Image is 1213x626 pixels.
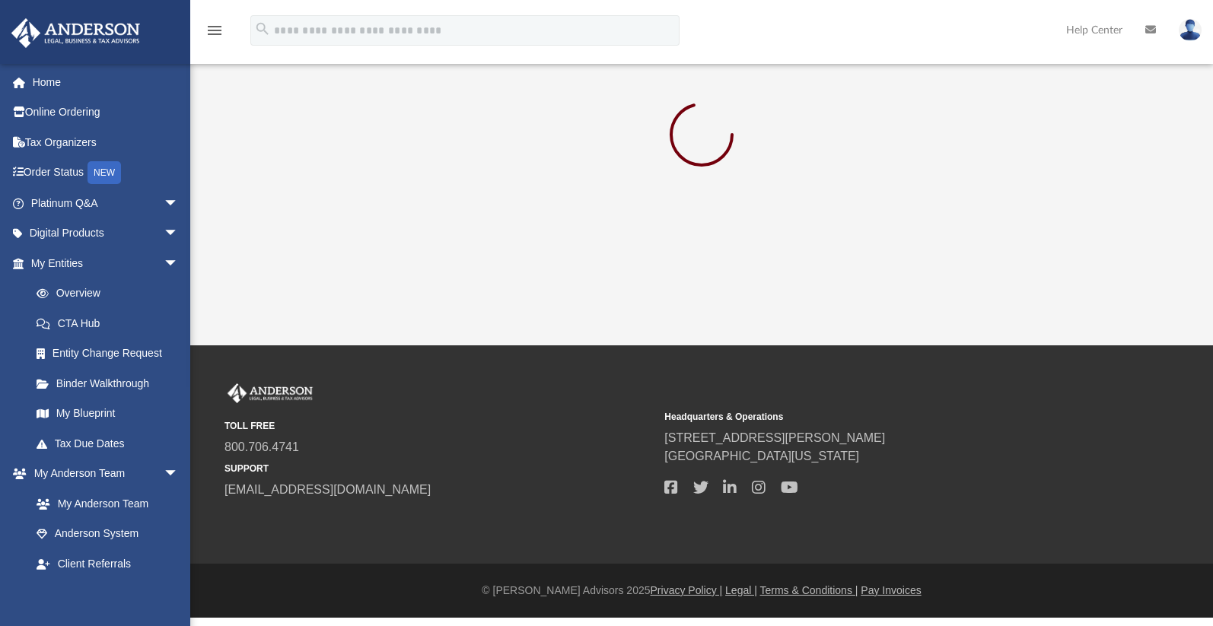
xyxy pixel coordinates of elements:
[164,248,194,279] span: arrow_drop_down
[664,410,1094,424] small: Headquarters & Operations
[88,161,121,184] div: NEW
[21,338,202,369] a: Entity Change Request
[21,278,202,309] a: Overview
[7,18,145,48] img: Anderson Advisors Platinum Portal
[11,127,202,157] a: Tax Organizers
[224,483,431,496] a: [EMAIL_ADDRESS][DOMAIN_NAME]
[164,459,194,490] span: arrow_drop_down
[21,308,202,338] a: CTA Hub
[164,188,194,219] span: arrow_drop_down
[11,97,202,128] a: Online Ordering
[664,431,885,444] a: [STREET_ADDRESS][PERSON_NAME]
[224,440,299,453] a: 800.706.4741
[21,488,186,519] a: My Anderson Team
[21,519,194,549] a: Anderson System
[224,462,654,475] small: SUPPORT
[11,459,194,489] a: My Anderson Teamarrow_drop_down
[861,584,921,596] a: Pay Invoices
[11,248,202,278] a: My Entitiesarrow_drop_down
[760,584,858,596] a: Terms & Conditions |
[21,548,194,579] a: Client Referrals
[21,428,202,459] a: Tax Due Dates
[190,583,1213,599] div: © [PERSON_NAME] Advisors 2025
[21,399,194,429] a: My Blueprint
[725,584,757,596] a: Legal |
[11,188,202,218] a: Platinum Q&Aarrow_drop_down
[651,584,723,596] a: Privacy Policy |
[224,419,654,433] small: TOLL FREE
[11,157,202,189] a: Order StatusNEW
[11,218,202,249] a: Digital Productsarrow_drop_down
[1179,19,1202,41] img: User Pic
[205,29,224,40] a: menu
[224,383,316,403] img: Anderson Advisors Platinum Portal
[21,368,202,399] a: Binder Walkthrough
[164,218,194,249] span: arrow_drop_down
[254,21,271,37] i: search
[11,67,202,97] a: Home
[664,450,859,462] a: [GEOGRAPHIC_DATA][US_STATE]
[205,21,224,40] i: menu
